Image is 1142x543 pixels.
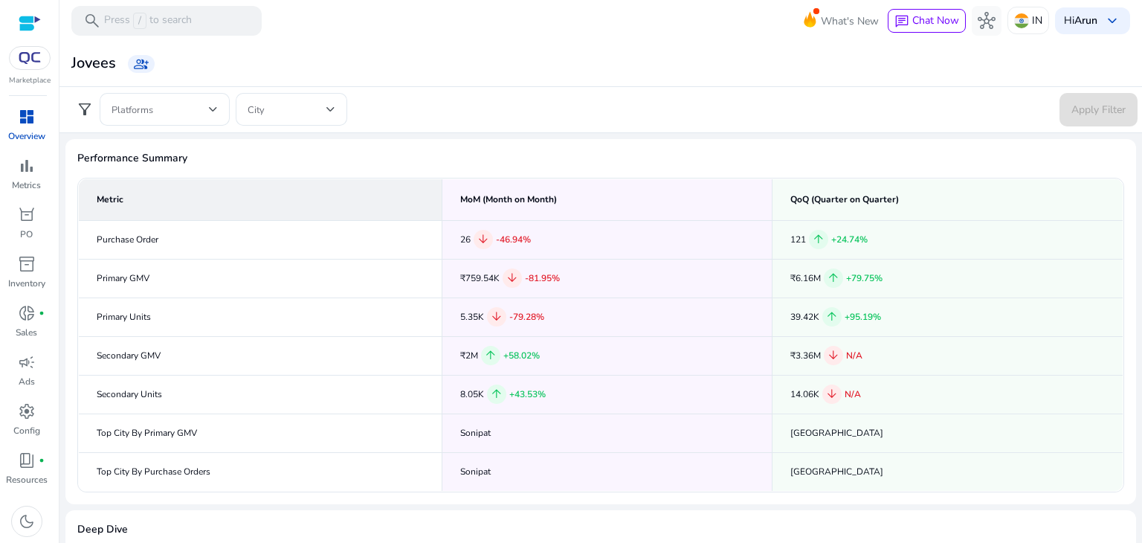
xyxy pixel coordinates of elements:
[18,304,36,322] span: donut_small
[894,14,909,29] span: chat
[821,8,879,34] span: What's New
[16,52,43,64] img: QC-logo.svg
[79,259,442,298] td: Primary GMV
[490,388,503,401] span: arrow_upward
[525,272,560,284] span: -81.95%
[912,13,959,28] span: Chat Now
[79,220,442,259] td: Purchase Order
[19,375,35,388] p: Ads
[6,473,48,486] p: Resources
[128,55,155,73] a: group_add
[77,151,1124,166] span: Performance Summary
[972,6,1001,36] button: hub
[1064,16,1097,26] p: Hi
[506,271,519,285] span: arrow_downward
[16,326,37,339] p: Sales
[133,13,146,29] span: /
[790,230,1105,249] div: 121
[846,350,862,362] span: N/A
[79,414,442,452] td: Top City By Primary GMV
[20,228,33,241] p: PO
[18,157,36,175] span: bar_chart
[772,179,1123,220] th: QoQ (Quarter on Quarter)
[77,522,1124,537] span: Deep Dive
[825,388,839,401] span: arrow_downward
[76,100,94,118] span: filter_alt
[460,346,753,365] div: ₹2M
[1074,13,1097,28] b: Arun
[79,375,442,414] td: Secondary Units
[8,129,45,143] p: Overview
[12,179,41,192] p: Metrics
[18,513,36,530] span: dark_mode
[79,452,442,491] td: Top City By Purchase Orders
[845,388,861,400] span: N/A
[18,255,36,273] span: inventory_2
[1014,13,1029,28] img: in.svg
[8,277,45,290] p: Inventory
[460,269,753,288] div: ₹759.54K
[888,9,966,33] button: chatChat Now
[460,385,753,404] div: 8.05K
[460,425,753,441] div: Sonipat
[790,464,1105,480] div: [GEOGRAPHIC_DATA]
[484,349,497,362] span: arrow_upward
[790,385,1105,404] div: 14.06K
[9,75,51,86] p: Marketplace
[1032,7,1042,33] p: IN
[18,206,36,224] span: orders
[79,179,442,220] th: Metric
[134,57,149,71] span: group_add
[496,234,531,245] span: -46.94%
[790,425,1105,441] div: [GEOGRAPHIC_DATA]
[460,464,753,480] div: Sonipat
[104,13,192,29] p: Press to search
[18,353,36,371] span: campaign
[79,336,442,375] td: Secondary GMV
[845,311,881,323] span: +95.19%
[978,12,996,30] span: hub
[503,350,540,362] span: +58.02%
[509,311,544,323] span: -79.28%
[39,457,45,463] span: fiber_manual_record
[460,307,753,327] div: 5.35K
[83,12,101,30] span: search
[71,54,116,72] h3: Jovees
[442,179,772,220] th: MoM (Month on Month)
[790,307,1105,327] div: 39.42K
[509,388,546,400] span: +43.53%
[18,402,36,420] span: settings
[18,452,36,469] span: book_4
[39,310,45,316] span: fiber_manual_record
[825,310,839,324] span: arrow_upward
[460,230,753,249] div: 26
[490,310,503,324] span: arrow_downward
[812,233,825,246] span: arrow_upward
[79,298,442,336] td: Primary Units
[790,346,1105,365] div: ₹3.36M
[1103,12,1121,30] span: keyboard_arrow_down
[477,233,490,246] span: arrow_downward
[827,349,840,362] span: arrow_downward
[18,108,36,126] span: dashboard
[790,269,1105,288] div: ₹6.16M
[831,234,868,245] span: +24.74%
[827,271,840,285] span: arrow_upward
[846,272,883,284] span: +79.75%
[13,424,40,437] p: Config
